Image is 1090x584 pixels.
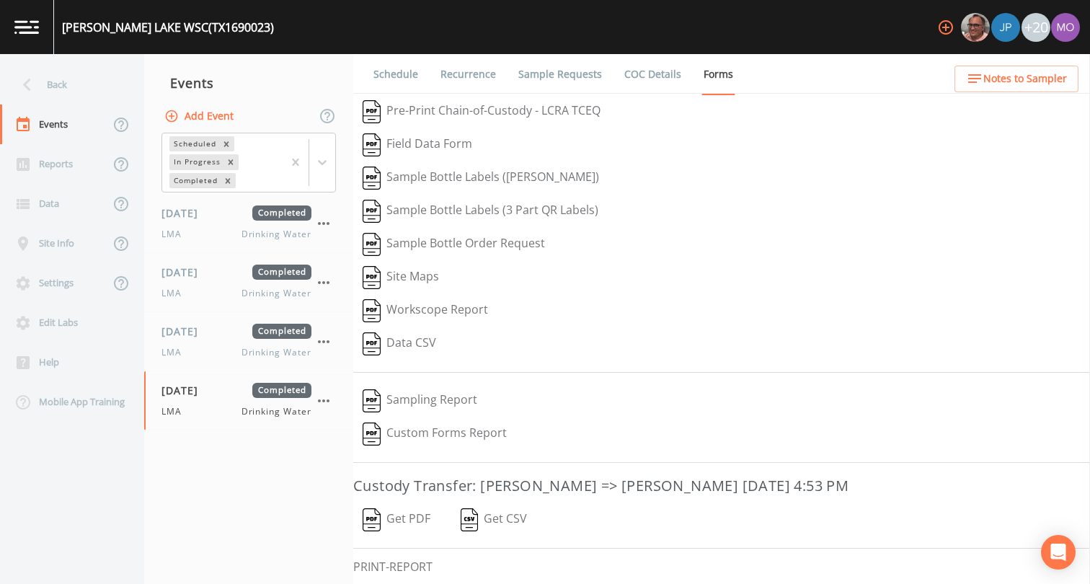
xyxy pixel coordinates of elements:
[161,103,239,130] button: Add Event
[363,200,381,223] img: svg%3e
[363,332,381,355] img: svg%3e
[353,195,608,228] button: Sample Bottle Labels (3 Part QR Labels)
[516,54,604,94] a: Sample Requests
[461,508,479,531] img: svg%3e
[169,154,223,169] div: In Progress
[363,389,381,412] img: svg%3e
[353,261,448,294] button: Site Maps
[161,205,208,221] span: [DATE]
[363,133,381,156] img: svg%3e
[1022,13,1050,42] div: +20
[252,205,311,221] span: Completed
[242,346,311,359] span: Drinking Water
[62,19,274,36] div: [PERSON_NAME] LAKE WSC (TX1690023)
[353,228,554,261] button: Sample Bottle Order Request
[223,154,239,169] div: Remove In Progress
[353,327,446,360] button: Data CSV
[991,13,1020,42] img: 41241ef155101aa6d92a04480b0d0000
[161,324,208,339] span: [DATE]
[161,287,190,300] span: LMA
[363,422,381,446] img: svg%3e
[161,265,208,280] span: [DATE]
[161,383,208,398] span: [DATE]
[14,20,39,34] img: logo
[451,503,537,536] button: Get CSV
[701,54,735,95] a: Forms
[363,299,381,322] img: svg%3e
[242,287,311,300] span: Drinking Water
[161,405,190,418] span: LMA
[353,503,440,536] button: Get PDF
[161,228,190,241] span: LMA
[169,136,218,151] div: Scheduled
[252,324,311,339] span: Completed
[438,54,498,94] a: Recurrence
[220,173,236,188] div: Remove Completed
[363,266,381,289] img: svg%3e
[144,371,353,430] a: [DATE]CompletedLMADrinking Water
[363,233,381,256] img: svg%3e
[363,167,381,190] img: svg%3e
[961,13,990,42] img: e2d790fa78825a4bb76dcb6ab311d44c
[144,194,353,253] a: [DATE]CompletedLMADrinking Water
[252,265,311,280] span: Completed
[144,65,353,101] div: Events
[169,173,220,188] div: Completed
[353,128,482,162] button: Field Data Form
[242,228,311,241] span: Drinking Water
[218,136,234,151] div: Remove Scheduled
[363,508,381,531] img: svg%3e
[353,294,497,327] button: Workscope Report
[954,66,1078,92] button: Notes to Sampler
[622,54,683,94] a: COC Details
[991,13,1021,42] div: Joshua gere Paul
[161,346,190,359] span: LMA
[353,95,610,128] button: Pre-Print Chain-of-Custody - LCRA TCEQ
[353,560,1090,574] h6: PRINT-REPORT
[353,417,516,451] button: Custom Forms Report
[1041,535,1076,570] div: Open Intercom Messenger
[252,383,311,398] span: Completed
[363,100,381,123] img: svg%3e
[1051,13,1080,42] img: 4e251478aba98ce068fb7eae8f78b90c
[144,312,353,371] a: [DATE]CompletedLMADrinking Water
[983,70,1067,88] span: Notes to Sampler
[242,405,311,418] span: Drinking Water
[353,474,1090,497] h3: Custody Transfer: [PERSON_NAME] => [PERSON_NAME] [DATE] 4:53 PM
[144,253,353,312] a: [DATE]CompletedLMADrinking Water
[371,54,420,94] a: Schedule
[353,162,608,195] button: Sample Bottle Labels ([PERSON_NAME])
[353,384,487,417] button: Sampling Report
[960,13,991,42] div: Mike Franklin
